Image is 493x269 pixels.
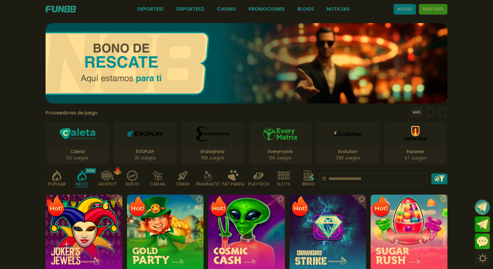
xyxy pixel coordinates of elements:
p: 47 Juegos [384,155,447,161]
button: Previous providers [426,107,435,117]
p: CASUAL [150,181,166,187]
p: EVOPLAY [114,148,177,155]
img: jackpot_light.webp [101,170,113,181]
img: Hot [46,195,66,219]
img: Hot [290,195,310,219]
button: Join telegram channel [475,199,490,215]
img: Expanse [401,125,430,142]
p: FAT PANDA [222,181,245,187]
img: Bono de Reembolso [46,23,447,104]
a: BLOGS [297,5,314,13]
img: Company Logo [46,6,76,12]
img: pragmatic_light.webp [202,170,214,181]
img: hot [114,167,121,175]
button: Expanse [382,121,450,164]
img: EVOPLAY [126,125,164,142]
button: Previous providers [410,107,423,117]
img: home_active.webp [76,170,88,181]
p: 130 Juegos [249,155,312,161]
p: POPULAR [48,181,66,187]
p: 339 Juegos [317,155,379,161]
p: JACKPOT [98,181,117,187]
img: popular_light.webp [51,170,63,181]
button: Everymatrix [247,121,314,164]
p: Caleta [46,148,109,155]
p: CRASH [176,181,190,187]
img: new_light.webp [126,170,139,181]
p: 114 Juegos [46,155,109,161]
p: Regístrate [423,6,444,12]
p: Acceso [397,6,412,12]
button: Proveedores de juego [46,110,98,116]
img: Hot [209,195,228,219]
button: Evolution [314,121,382,164]
img: Everymatrix [261,125,300,142]
p: PLAYTECH [248,181,269,187]
button: Endorphina [179,121,247,164]
img: Caleta [58,125,97,142]
img: Hot [371,195,391,219]
p: 168 Juegos [181,155,244,161]
a: Promociones [248,5,285,13]
a: Deportes1 [137,5,164,13]
p: NUEVO [125,181,139,187]
div: Switch theme [475,251,490,266]
img: Endorphina [193,125,232,142]
img: Hot [128,195,147,219]
img: bingo_light.webp [303,170,315,181]
button: Contact customer service [475,233,490,249]
img: Platform Filter [434,175,445,182]
button: Caleta [44,121,111,164]
img: fat_panda_light.webp [227,170,239,181]
p: Expanse [384,148,447,155]
p: SLOTS [277,181,290,187]
img: casual_light.webp [152,170,164,181]
p: Endorphina [181,148,244,155]
img: Evolution [331,125,365,142]
p: INICIO [76,181,88,187]
p: BINGO [302,181,315,187]
p: Evolution [317,148,379,155]
img: slots_light.webp [278,170,290,181]
p: 211 Juegos [114,155,177,161]
a: NOTICIAS [327,5,350,13]
a: Deportes2 [176,5,204,13]
button: Next providers [438,107,447,117]
p: Everymatrix [249,148,312,155]
img: crash_light.webp [177,170,189,181]
a: CASINO [217,5,236,13]
div: 7214 [85,168,96,173]
button: Join telegram [475,216,490,232]
button: EVOPLAY [111,121,179,164]
p: PRAGMATIC [196,181,220,187]
img: playtech_light.webp [252,170,265,181]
